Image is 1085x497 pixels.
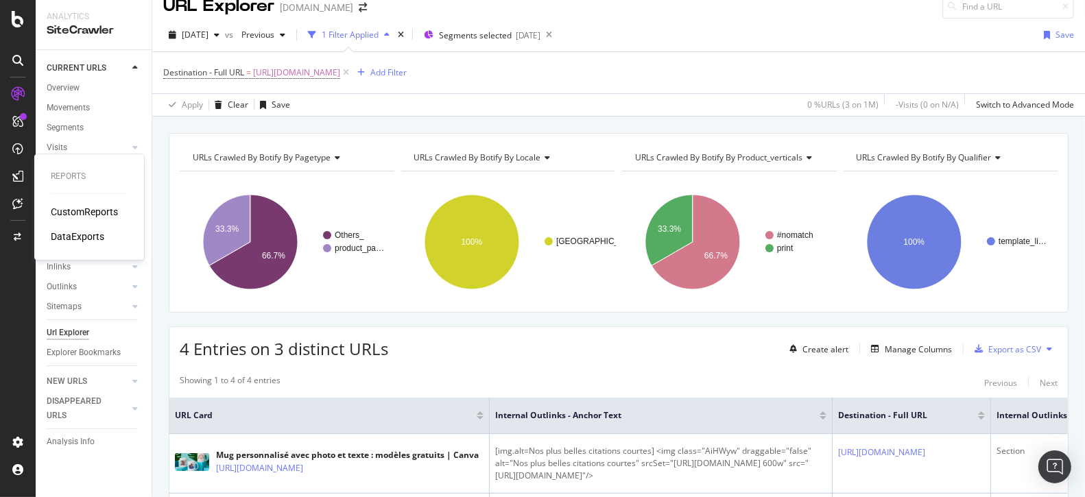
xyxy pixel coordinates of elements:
h4: URLs Crawled By Botify By qualifier [854,147,1046,169]
button: Apply [163,94,203,116]
span: URLs Crawled By Botify By qualifier [857,151,992,163]
text: template_li… [999,237,1047,246]
span: Internal Outlinks - Anchor Text [495,409,799,422]
button: Segments selected[DATE] [418,24,540,46]
a: CURRENT URLS [47,61,128,75]
div: Reports [51,171,128,182]
div: Showing 1 to 4 of 4 entries [180,374,281,391]
span: URL Card [175,409,473,422]
div: 0 % URLs ( 3 on 1M ) [807,99,879,110]
span: URLs Crawled By Botify By pagetype [193,151,331,163]
div: Manage Columns [885,343,952,355]
button: Save [1038,24,1074,46]
button: 1 Filter Applied [302,24,395,46]
div: Export as CSV [988,343,1041,355]
button: Next [1040,374,1058,391]
a: Inlinks [47,260,128,274]
span: URLs Crawled By Botify By locale [414,151,541,163]
svg: A chart. [401,182,616,302]
svg: A chart. [622,182,837,302]
a: Movements [47,101,142,115]
div: Overview [47,81,80,95]
button: Clear [209,94,248,116]
div: Switch to Advanced Mode [976,99,1074,110]
div: Save [272,99,290,110]
button: Add Filter [352,64,407,81]
button: Save [254,94,290,116]
button: Manage Columns [866,341,952,357]
span: Segments selected [439,29,512,41]
text: [GEOGRAPHIC_DATA] [556,237,642,246]
div: DataExports [51,230,104,243]
a: Outlinks [47,280,128,294]
div: 1 Filter Applied [322,29,379,40]
a: [URL][DOMAIN_NAME] [838,446,925,459]
span: vs [225,29,236,40]
svg: A chart. [844,182,1058,302]
button: Previous [984,374,1017,391]
a: Overview [47,81,142,95]
a: DISAPPEARED URLS [47,394,128,423]
button: Export as CSV [969,338,1041,360]
a: Explorer Bookmarks [47,346,142,360]
img: main image [175,453,209,471]
text: product_pa… [335,243,384,253]
h4: URLs Crawled By Botify By product_verticals [632,147,824,169]
button: Previous [236,24,291,46]
div: Explorer Bookmarks [47,346,121,360]
div: Mug personnalisé avec photo et texte : modèles gratuits | Canva [216,449,479,461]
div: DISAPPEARED URLS [47,394,116,423]
div: Url Explorer [47,326,89,340]
div: arrow-right-arrow-left [359,3,367,12]
div: Segments [47,121,84,135]
div: Next [1040,377,1058,389]
a: Analysis Info [47,435,142,449]
span: 4 Entries on 3 distinct URLs [180,337,388,360]
svg: A chart. [180,182,394,302]
a: Visits [47,141,128,155]
a: Segments [47,121,142,135]
span: 2025 Aug. 3rd [182,29,208,40]
text: #nomatch [777,230,813,240]
div: Add Filter [370,66,407,78]
div: CURRENT URLS [47,61,106,75]
a: CustomReports [51,205,118,219]
div: Save [1056,29,1074,40]
text: 33.3% [215,224,239,234]
text: print [777,243,794,253]
div: Visits [47,141,67,155]
div: Clear [228,99,248,110]
a: [URL][DOMAIN_NAME] [216,461,303,475]
text: 100% [461,237,482,247]
span: Destination - Full URL [838,409,957,422]
a: NEW URLS [47,374,128,389]
button: Create alert [784,338,848,360]
div: Inlinks [47,260,71,274]
h4: URLs Crawled By Botify By pagetype [190,147,382,169]
text: 33.3% [658,224,681,234]
div: Previous [984,377,1017,389]
a: Sitemaps [47,300,128,314]
text: Others_ [335,230,364,240]
div: [img.alt=Nos plus belles citations courtes] <img class="AiHWyw" draggable="false" alt="Nos plus b... [495,445,826,482]
text: 100% [903,237,925,247]
a: Url Explorer [47,326,142,340]
span: [URL][DOMAIN_NAME] [253,63,340,82]
div: times [395,28,407,42]
div: [DOMAIN_NAME] [280,1,353,14]
div: Sitemaps [47,300,82,314]
h4: URLs Crawled By Botify By locale [412,147,604,169]
div: Open Intercom Messenger [1038,450,1071,483]
div: SiteCrawler [47,23,141,38]
text: 66.7% [704,251,728,260]
div: Create alert [802,343,848,355]
div: NEW URLS [47,374,87,389]
span: Previous [236,29,274,40]
div: Movements [47,101,90,115]
div: Apply [182,99,203,110]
